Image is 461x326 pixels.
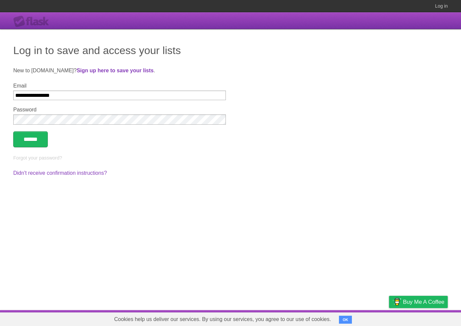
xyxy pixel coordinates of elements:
a: Buy me a coffee [389,296,448,308]
a: About [301,312,315,324]
div: Flask [13,16,53,28]
label: Email [13,83,226,89]
a: Forgot your password? [13,155,62,161]
button: OK [339,316,352,324]
a: Developers [323,312,350,324]
a: Didn't receive confirmation instructions? [13,170,107,176]
p: New to [DOMAIN_NAME]? . [13,67,448,75]
a: Sign up here to save your lists [77,68,154,73]
img: Buy me a coffee [392,296,401,307]
span: Buy me a coffee [403,296,444,308]
a: Privacy [380,312,398,324]
h1: Log in to save and access your lists [13,42,448,58]
label: Password [13,107,226,113]
a: Suggest a feature [406,312,448,324]
span: Cookies help us deliver our services. By using our services, you agree to our use of cookies. [107,313,338,326]
a: Terms [358,312,372,324]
